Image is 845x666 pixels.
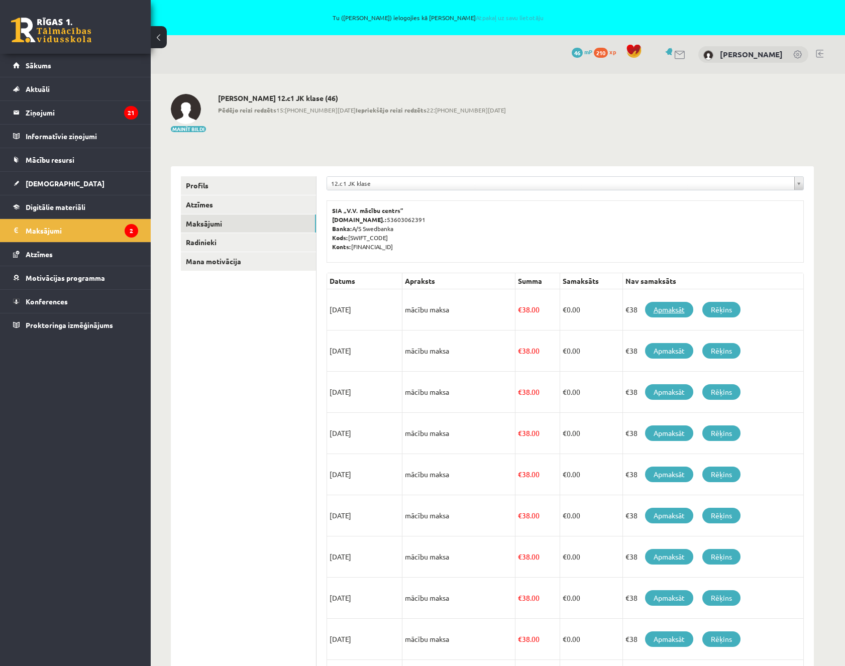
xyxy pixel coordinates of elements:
[560,495,622,536] td: 0.00
[515,372,560,413] td: 38.00
[702,467,741,482] a: Rēķins
[563,634,567,643] span: €
[515,536,560,578] td: 38.00
[594,48,608,58] span: 210
[332,206,798,251] p: 53603062391 A/S Swedbanka [SWIFT_CODE] [FINANCIAL_ID]
[622,273,803,289] th: Nav samaksāts
[26,155,74,164] span: Mācību resursi
[402,578,515,619] td: mācību maksa
[332,234,348,242] b: Kods:
[645,590,693,606] a: Apmaksāt
[702,631,741,647] a: Rēķins
[13,243,138,266] a: Atzīmes
[560,536,622,578] td: 0.00
[563,305,567,314] span: €
[13,219,138,242] a: Maksājumi2
[645,384,693,400] a: Apmaksāt
[560,289,622,330] td: 0.00
[572,48,583,58] span: 46
[26,219,138,242] legend: Maksājumi
[702,508,741,523] a: Rēķins
[594,48,621,56] a: 210 xp
[13,54,138,77] a: Sākums
[11,18,91,43] a: Rīgas 1. Tālmācības vidusskola
[171,126,206,132] button: Mainīt bildi
[563,511,567,520] span: €
[703,50,713,60] img: Mareks Grāve
[327,289,402,330] td: [DATE]
[327,413,402,454] td: [DATE]
[560,454,622,495] td: 0.00
[332,215,387,224] b: [DOMAIN_NAME].:
[218,105,506,115] span: 15:[PHONE_NUMBER][DATE] 22:[PHONE_NUMBER][DATE]
[331,177,790,190] span: 12.c1 JK klase
[327,273,402,289] th: Datums
[125,224,138,238] i: 2
[116,15,761,21] span: Tu ([PERSON_NAME]) ielogojies kā [PERSON_NAME]
[515,289,560,330] td: 38.00
[560,578,622,619] td: 0.00
[26,273,105,282] span: Motivācijas programma
[622,372,803,413] td: €38
[560,413,622,454] td: 0.00
[622,413,803,454] td: €38
[645,302,693,317] a: Apmaksāt
[622,495,803,536] td: €38
[402,413,515,454] td: mācību maksa
[515,619,560,660] td: 38.00
[702,384,741,400] a: Rēķins
[356,106,427,114] b: Iepriekšējo reizi redzēts
[645,343,693,359] a: Apmaksāt
[622,619,803,660] td: €38
[13,266,138,289] a: Motivācijas programma
[563,470,567,479] span: €
[515,413,560,454] td: 38.00
[645,425,693,441] a: Apmaksāt
[13,125,138,148] a: Informatīvie ziņojumi
[327,619,402,660] td: [DATE]
[13,195,138,218] a: Digitālie materiāli
[622,578,803,619] td: €38
[124,106,138,120] i: 21
[563,552,567,561] span: €
[402,273,515,289] th: Apraksts
[476,14,544,22] a: Atpakaļ uz savu lietotāju
[26,250,53,259] span: Atzīmes
[645,467,693,482] a: Apmaksāt
[327,495,402,536] td: [DATE]
[181,214,316,233] a: Maksājumi
[332,243,351,251] b: Konts:
[518,387,522,396] span: €
[327,578,402,619] td: [DATE]
[218,106,276,114] b: Pēdējo reizi redzēts
[702,549,741,565] a: Rēķins
[327,330,402,372] td: [DATE]
[572,48,592,56] a: 46 mP
[515,578,560,619] td: 38.00
[26,297,68,306] span: Konferences
[584,48,592,56] span: mP
[518,346,522,355] span: €
[518,428,522,437] span: €
[515,330,560,372] td: 38.00
[622,454,803,495] td: €38
[26,84,50,93] span: Aktuāli
[13,77,138,100] a: Aktuāli
[181,252,316,271] a: Mana motivācija
[26,202,85,211] span: Digitālie materiāli
[518,305,522,314] span: €
[181,195,316,214] a: Atzīmes
[402,330,515,372] td: mācību maksa
[327,177,803,190] a: 12.c1 JK klase
[515,454,560,495] td: 38.00
[332,206,404,214] b: SIA „V.V. mācību centrs”
[563,593,567,602] span: €
[26,101,138,124] legend: Ziņojumi
[518,593,522,602] span: €
[327,536,402,578] td: [DATE]
[13,148,138,171] a: Mācību resursi
[13,172,138,195] a: [DEMOGRAPHIC_DATA]
[518,634,522,643] span: €
[702,425,741,441] a: Rēķins
[622,536,803,578] td: €38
